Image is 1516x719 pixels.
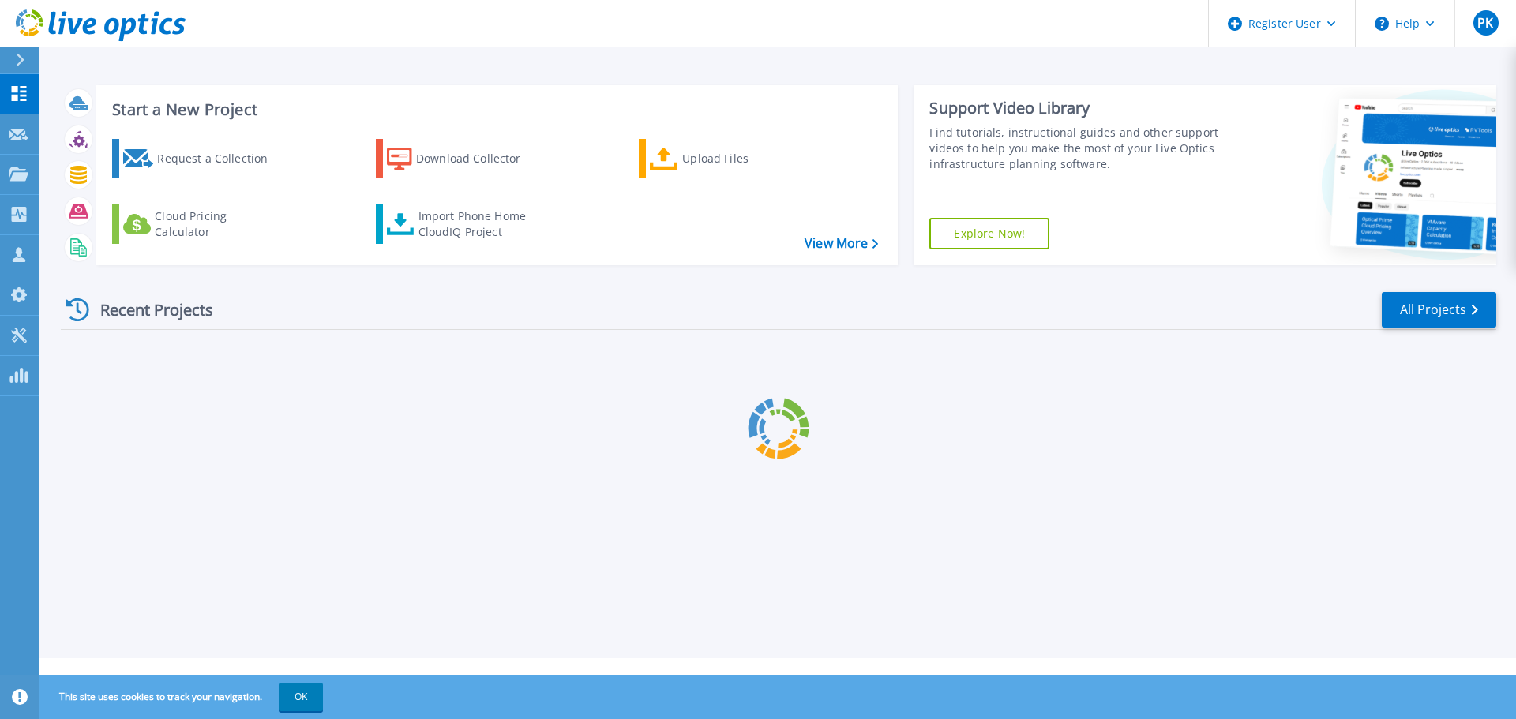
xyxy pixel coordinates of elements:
[1382,292,1496,328] a: All Projects
[418,208,542,240] div: Import Phone Home CloudIQ Project
[682,143,809,174] div: Upload Files
[805,236,878,251] a: View More
[112,204,288,244] a: Cloud Pricing Calculator
[929,125,1226,172] div: Find tutorials, instructional guides and other support videos to help you make the most of your L...
[416,143,542,174] div: Download Collector
[112,101,878,118] h3: Start a New Project
[155,208,281,240] div: Cloud Pricing Calculator
[112,139,288,178] a: Request a Collection
[61,290,235,329] div: Recent Projects
[929,98,1226,118] div: Support Video Library
[929,218,1049,249] a: Explore Now!
[639,139,815,178] a: Upload Files
[157,143,283,174] div: Request a Collection
[1477,17,1493,29] span: PK
[376,139,552,178] a: Download Collector
[43,683,323,711] span: This site uses cookies to track your navigation.
[279,683,323,711] button: OK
